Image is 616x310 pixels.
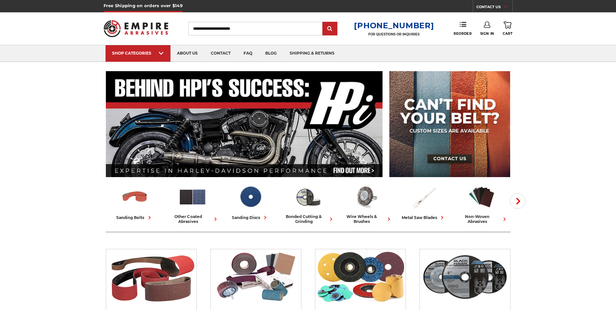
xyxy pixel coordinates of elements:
a: other coated abrasives [166,183,219,224]
img: Non-woven Abrasives [467,183,496,211]
img: Empire Abrasives [104,16,169,41]
span: Reorder [454,32,471,36]
a: Reorder [454,21,471,35]
div: SHOP CATEGORIES [112,51,164,56]
img: promo banner for custom belts. [389,71,510,177]
a: non-woven abrasives [455,183,508,224]
img: Wire Wheels & Brushes [352,183,380,211]
span: Sign In [480,32,494,36]
img: Bonded Cutting & Grinding [420,249,510,304]
a: wire wheels & brushes [340,183,392,224]
div: sanding belts [117,214,153,221]
a: sanding belts [108,183,161,221]
div: metal saw blades [402,214,446,221]
img: Other Coated Abrasives [211,249,301,304]
span: Cart [503,32,512,36]
a: contact [204,45,237,62]
div: wire wheels & brushes [340,214,392,224]
img: Sanding Discs [315,249,406,304]
img: Banner for an interview featuring Horsepower Inc who makes Harley performance upgrades featured o... [106,71,383,177]
a: Cart [503,21,512,36]
div: bonded cutting & grinding [282,214,334,224]
img: Sanding Belts [120,183,149,211]
a: faq [237,45,259,62]
div: non-woven abrasives [455,214,508,224]
div: other coated abrasives [166,214,219,224]
div: sanding discs [232,214,269,221]
a: [PHONE_NUMBER] [354,21,434,30]
input: Submit [323,22,336,35]
img: Metal Saw Blades [409,183,438,211]
p: FOR QUESTIONS OR INQUIRIES [354,32,434,36]
img: Sanding Discs [236,183,265,211]
a: bonded cutting & grinding [282,183,334,224]
a: shipping & returns [283,45,341,62]
a: CONTACT US [476,3,512,12]
a: blog [259,45,283,62]
img: Sanding Belts [106,249,196,304]
a: metal saw blades [397,183,450,221]
button: Next [510,193,525,209]
a: sanding discs [224,183,277,221]
img: Other Coated Abrasives [178,183,207,211]
img: Bonded Cutting & Grinding [294,183,322,211]
a: about us [170,45,204,62]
